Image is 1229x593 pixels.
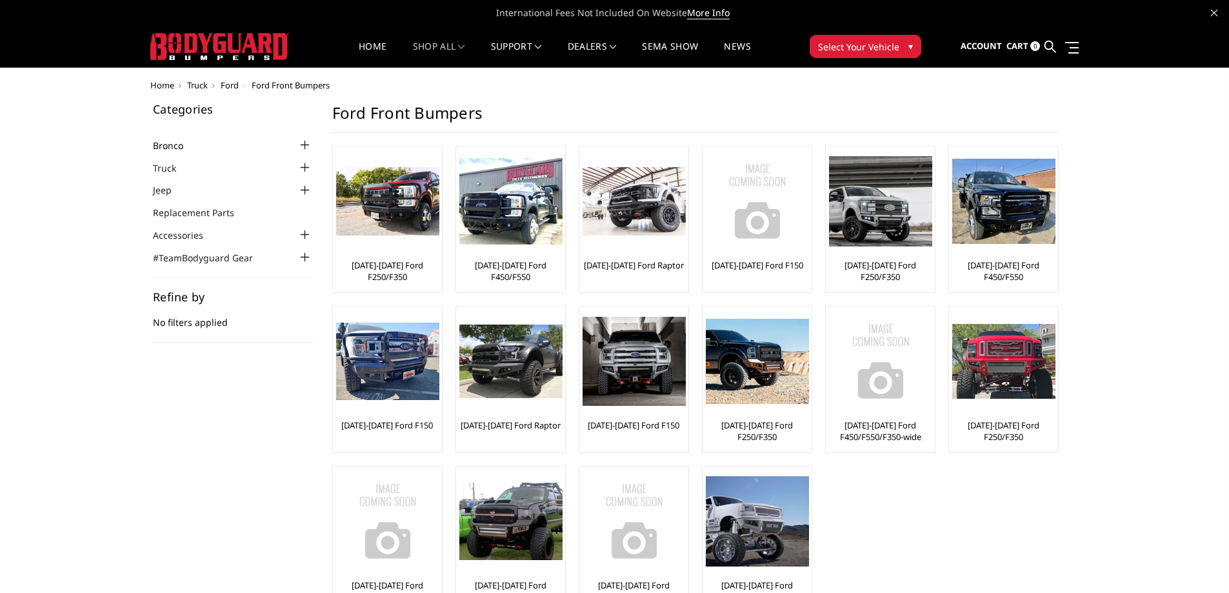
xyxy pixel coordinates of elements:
a: [DATE]-[DATE] Ford F250/F350 [336,259,439,283]
a: Support [491,42,542,67]
a: [DATE]-[DATE] Ford Raptor [584,259,684,271]
span: Cart [1006,40,1028,52]
img: No Image [583,470,686,573]
a: Home [150,79,174,91]
a: [DATE]-[DATE] Ford F150 [588,419,679,431]
a: Bronco [153,139,199,152]
a: Cart 0 [1006,29,1040,64]
span: ▾ [908,39,913,53]
div: No filters applied [153,291,313,343]
span: Select Your Vehicle [818,40,899,54]
a: No Image [583,470,685,573]
h5: Refine by [153,291,313,303]
span: Ford Front Bumpers [252,79,330,91]
a: [DATE]-[DATE] Ford F250/F350 [706,419,808,443]
img: No Image [336,470,439,573]
a: [DATE]-[DATE] Ford F450/F550/F350-wide [829,419,932,443]
img: No Image [829,310,932,413]
a: Accessories [153,228,219,242]
a: shop all [413,42,465,67]
a: Truck [187,79,208,91]
a: Ford [221,79,239,91]
a: SEMA Show [642,42,698,67]
iframe: Chat Widget [1164,531,1229,593]
a: [DATE]-[DATE] Ford F150 [341,419,433,431]
a: Home [359,42,386,67]
a: [DATE]-[DATE] Ford F150 [712,259,803,271]
a: [DATE]-[DATE] Ford F250/F350 [829,259,932,283]
a: #TeamBodyguard Gear [153,251,269,265]
a: Account [961,29,1002,64]
a: [DATE]-[DATE] Ford F450/F550 [459,259,562,283]
a: Replacement Parts [153,206,250,219]
img: BODYGUARD BUMPERS [150,33,289,60]
span: Account [961,40,1002,52]
a: Dealers [568,42,617,67]
a: [DATE]-[DATE] Ford F450/F550 [952,259,1055,283]
a: Truck [153,161,192,175]
h1: Ford Front Bumpers [332,103,1057,133]
button: Select Your Vehicle [810,35,921,58]
a: News [724,42,750,67]
a: [DATE]-[DATE] Ford Raptor [461,419,561,431]
a: [DATE]-[DATE] Ford F250/F350 [952,419,1055,443]
a: More Info [687,6,730,19]
a: Jeep [153,183,188,197]
h5: Categories [153,103,313,115]
span: 0 [1030,41,1040,51]
img: No Image [706,150,809,253]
